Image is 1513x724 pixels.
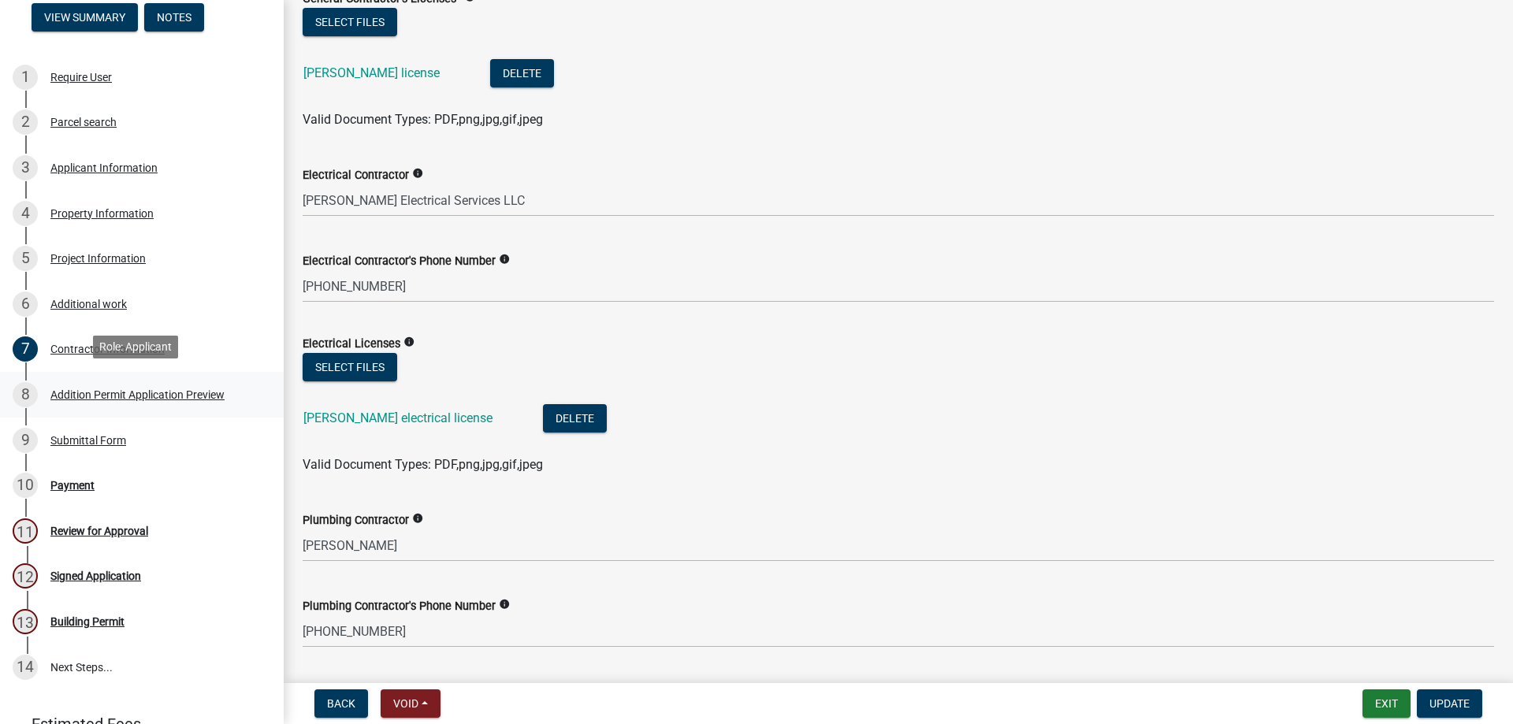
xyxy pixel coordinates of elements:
div: 1 [13,65,38,90]
div: 3 [13,155,38,180]
button: Select files [303,353,397,381]
div: Applicant Information [50,162,158,173]
div: Additional work [50,299,127,310]
div: Property Information [50,208,154,219]
span: Back [327,697,355,710]
div: 7 [13,336,38,362]
button: Select files [303,8,397,36]
div: Review for Approval [50,525,148,537]
div: 4 [13,201,38,226]
div: Contractor Information [50,343,165,355]
button: Back [314,689,368,718]
div: Addition Permit Application Preview [50,389,225,400]
span: Valid Document Types: PDF,png,jpg,gif,jpeg [303,457,543,472]
div: Parcel search [50,117,117,128]
div: 11 [13,518,38,544]
button: Delete [543,404,607,433]
i: info [412,168,423,179]
div: Submittal Form [50,435,126,446]
button: Update [1417,689,1482,718]
button: Notes [144,3,204,32]
span: Valid Document Types: PDF,png,jpg,gif,jpeg [303,112,543,127]
button: Delete [490,59,554,87]
div: Building Permit [50,616,125,627]
a: [PERSON_NAME] license [303,65,440,80]
label: Electrical Contractor's Phone Number [303,256,496,267]
div: Signed Application [50,570,141,581]
i: info [403,336,414,347]
button: View Summary [32,3,138,32]
div: 13 [13,609,38,634]
div: Payment [50,480,95,491]
div: Role: Applicant [93,336,178,358]
button: Void [381,689,441,718]
span: Update [1429,697,1470,710]
div: 12 [13,563,38,588]
wm-modal-confirm: Summary [32,12,138,24]
div: 5 [13,246,38,271]
div: 8 [13,382,38,407]
a: [PERSON_NAME] electrical license [303,410,493,425]
div: 9 [13,428,38,453]
div: 14 [13,655,38,680]
span: Void [393,697,418,710]
div: 6 [13,291,38,317]
wm-modal-confirm: Delete Document [490,67,554,82]
i: info [499,254,510,265]
div: Project Information [50,253,146,264]
i: info [412,513,423,524]
label: Plumbing Contractor's Phone Number [303,601,496,612]
label: Plumbing Contractor [303,515,409,526]
label: Electrical Licenses [303,339,400,350]
wm-modal-confirm: Notes [144,12,204,24]
button: Exit [1362,689,1411,718]
div: 10 [13,473,38,498]
wm-modal-confirm: Delete Document [543,412,607,427]
div: 2 [13,110,38,135]
div: Require User [50,72,112,83]
label: Electrical Contractor [303,170,409,181]
i: info [499,599,510,610]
